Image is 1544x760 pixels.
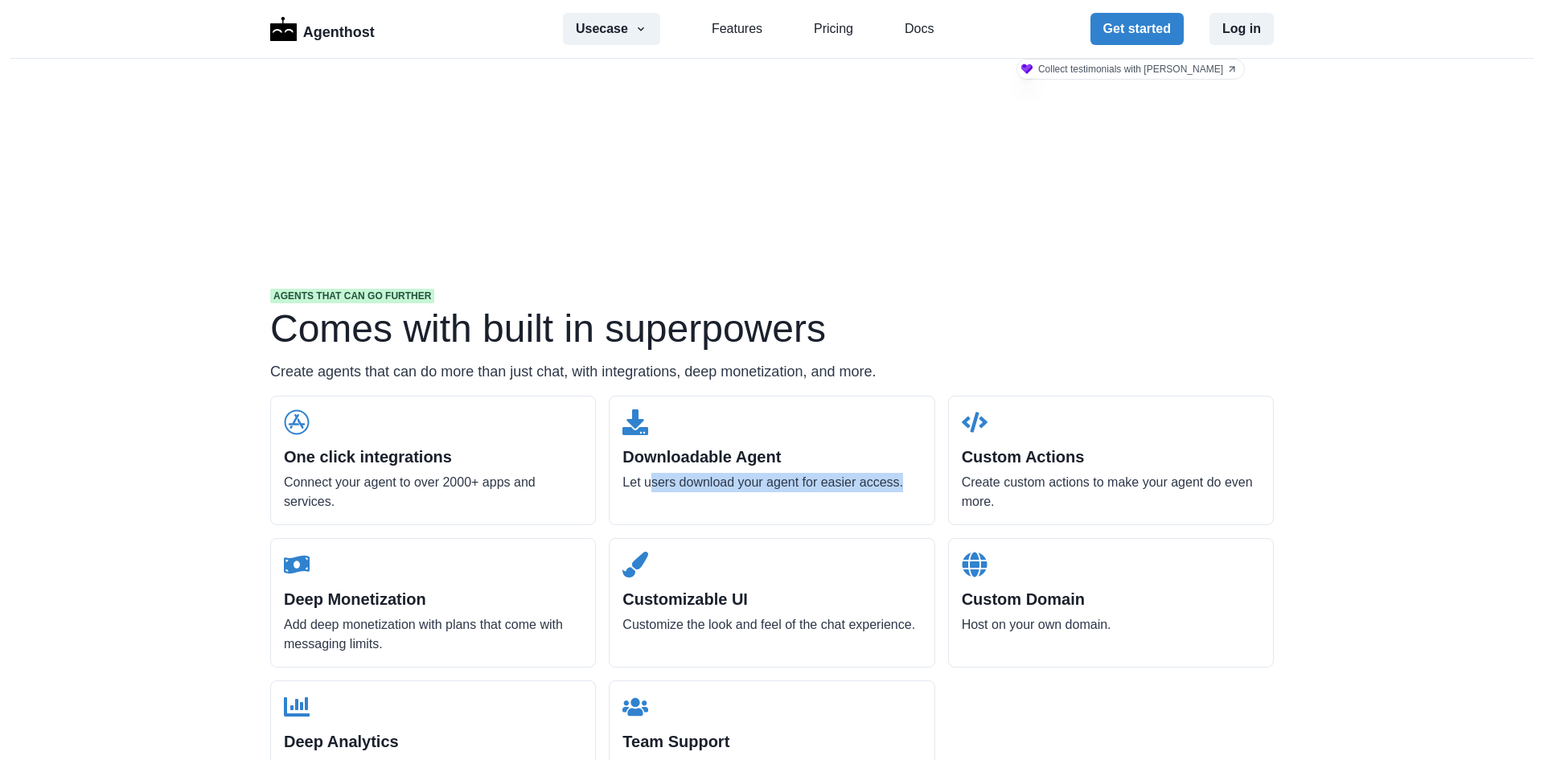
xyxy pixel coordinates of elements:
[284,473,582,511] p: Connect your agent to over 2000+ apps and services.
[284,590,582,609] h2: Deep Monetization
[1209,13,1274,45] button: Log in
[712,19,762,39] a: Features
[962,447,1260,466] h2: Custom Actions
[303,15,375,43] p: Agenthost
[622,732,921,751] h2: Team Support
[962,615,1260,635] p: Host on your own domain.
[962,473,1260,511] p: Create custom actions to make your agent do even more.
[270,361,1274,383] p: Create agents that can do more than just chat, with integrations, deep monetization, and more.
[284,732,582,751] h2: Deep Analytics
[962,590,1260,609] h2: Custom Domain
[622,447,921,466] h2: Downloadable Agent
[284,447,582,466] h2: One click integrations
[563,13,660,45] button: Usecase
[622,615,921,635] p: Customize the look and feel of the chat experience.
[1090,13,1184,45] button: Get started
[905,19,934,39] a: Docs
[814,19,853,39] a: Pricing
[270,15,375,43] a: LogoAgenthost
[270,17,297,41] img: Logo
[270,310,1274,348] h1: Comes with built in superpowers
[284,615,582,654] p: Add deep monetization with plans that come with messaging limits.
[270,289,434,303] span: Agents that can go further
[622,590,921,609] h2: Customizable UI
[622,473,921,492] p: Let users download your agent for easier access.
